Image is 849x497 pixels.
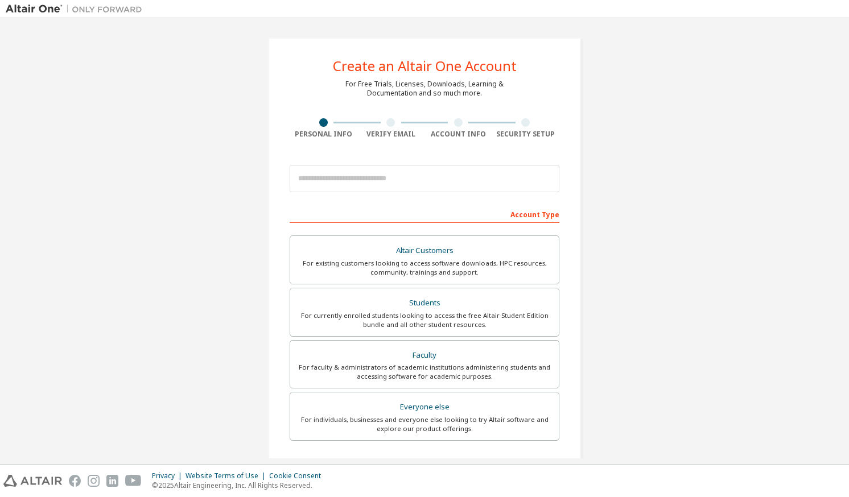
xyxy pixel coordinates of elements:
[106,475,118,487] img: linkedin.svg
[297,399,552,415] div: Everyone else
[297,259,552,277] div: For existing customers looking to access software downloads, HPC resources, community, trainings ...
[297,295,552,311] div: Students
[357,130,425,139] div: Verify Email
[297,363,552,381] div: For faculty & administrators of academic institutions administering students and accessing softwa...
[290,458,559,476] div: Your Profile
[297,347,552,363] div: Faculty
[269,471,328,481] div: Cookie Consent
[152,481,328,490] p: © 2025 Altair Engineering, Inc. All Rights Reserved.
[297,243,552,259] div: Altair Customers
[3,475,62,487] img: altair_logo.svg
[333,59,517,73] div: Create an Altair One Account
[424,130,492,139] div: Account Info
[492,130,560,139] div: Security Setup
[290,205,559,223] div: Account Type
[88,475,100,487] img: instagram.svg
[290,130,357,139] div: Personal Info
[345,80,504,98] div: For Free Trials, Licenses, Downloads, Learning & Documentation and so much more.
[152,471,186,481] div: Privacy
[6,3,148,15] img: Altair One
[297,415,552,433] div: For individuals, businesses and everyone else looking to try Altair software and explore our prod...
[186,471,269,481] div: Website Terms of Use
[297,311,552,329] div: For currently enrolled students looking to access the free Altair Student Edition bundle and all ...
[125,475,142,487] img: youtube.svg
[69,475,81,487] img: facebook.svg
